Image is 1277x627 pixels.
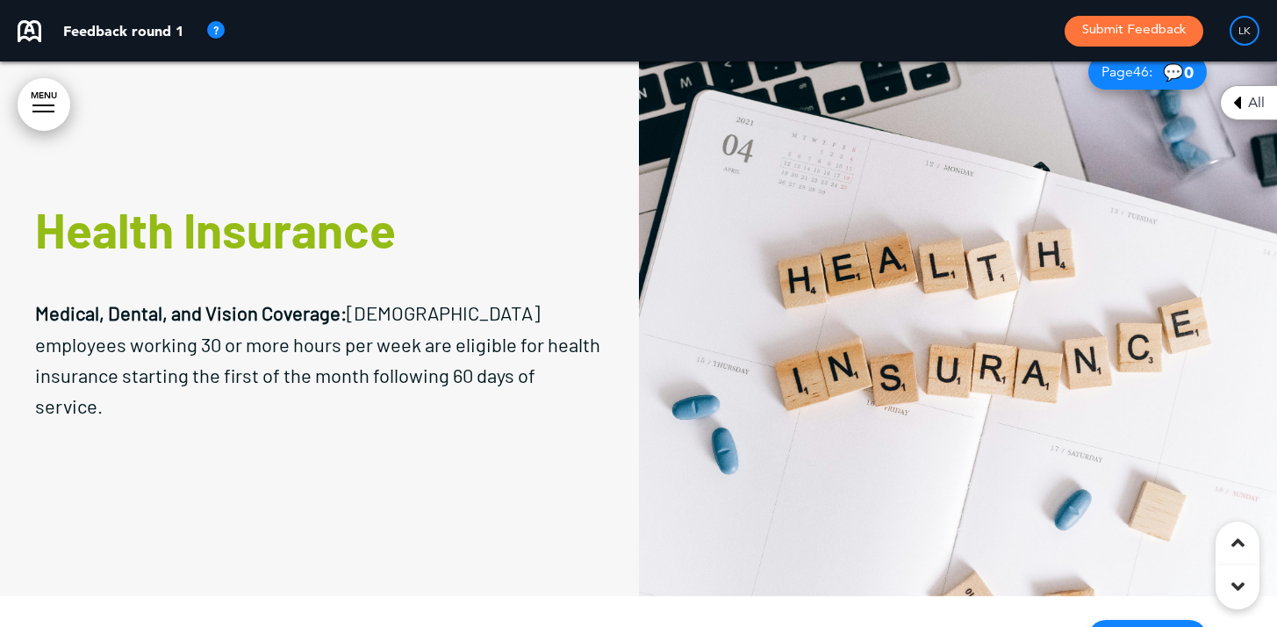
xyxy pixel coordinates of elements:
img: airmason-logo [18,20,41,42]
strong: Health Insurance [35,200,396,258]
span: 46 [1133,63,1149,81]
span: 0 [1184,62,1194,83]
span: Page : [1101,65,1152,79]
a: MENU [18,78,70,131]
span: All [1248,96,1265,110]
img: tooltip_icon.svg [205,20,226,41]
strong: Medical, Dental, and Vision Coverage: [35,301,347,324]
button: Submit Feedback [1065,16,1203,47]
p: Feedback round 1 [63,24,183,38]
span: 💬 [1163,64,1194,81]
p: [DEMOGRAPHIC_DATA] employees working 30 or more hours per week are eligible for health insurance ... [35,298,604,422]
div: LK [1230,16,1259,46]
